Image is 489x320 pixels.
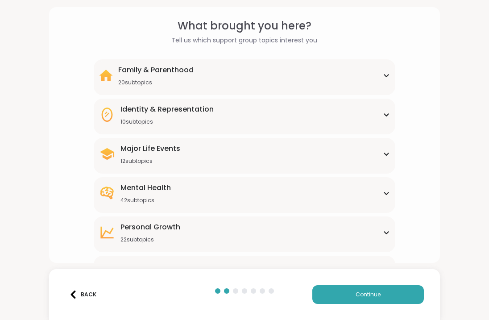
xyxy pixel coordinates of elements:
div: Physical Health [120,261,175,272]
div: Back [69,291,96,299]
button: Back [65,285,101,304]
div: Identity & Representation [120,104,214,115]
div: 20 subtopics [118,79,194,86]
div: 22 subtopics [120,236,180,243]
button: Continue [312,285,424,304]
span: Continue [356,291,381,299]
div: Major Life Events [120,143,180,154]
div: Personal Growth [120,222,180,233]
div: 42 subtopics [120,197,171,204]
div: Mental Health [120,183,171,193]
span: Tell us which support group topics interest you [171,36,317,45]
div: 10 subtopics [120,118,214,125]
div: Family & Parenthood [118,65,194,75]
span: What brought you here? [178,18,311,34]
div: 12 subtopics [120,158,180,165]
